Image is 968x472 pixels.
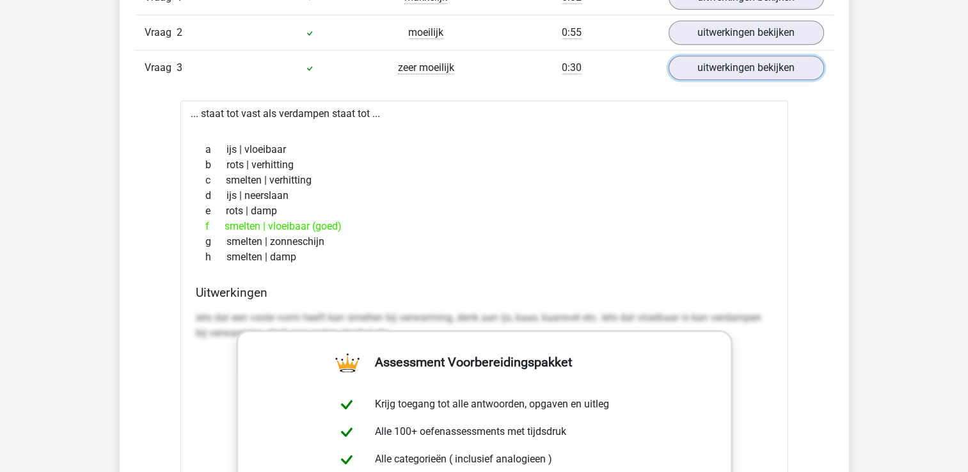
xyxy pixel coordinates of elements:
div: smelten | damp [196,249,773,265]
span: moeilijk [408,26,443,39]
h4: Uitwerkingen [196,285,773,300]
span: 0:55 [562,26,582,39]
div: smelten | zonneschijn [196,234,773,249]
div: smelten | vloeibaar (goed) [196,219,773,234]
span: zeer moeilijk [398,61,454,74]
span: 2 [177,26,182,38]
span: 3 [177,61,182,74]
span: c [205,173,226,188]
div: rots | damp [196,203,773,219]
span: e [205,203,226,219]
p: iets dat een vaste vorm heeft kan smelten bij verwarming, denk aan ijs, kaas, kaarsvet etc. iets ... [196,310,773,341]
span: g [205,234,226,249]
div: smelten | verhitting [196,173,773,188]
a: uitwerkingen bekijken [669,56,824,80]
span: d [205,188,226,203]
span: 0:30 [562,61,582,74]
div: rots | verhitting [196,157,773,173]
span: Vraag [145,25,177,40]
div: ijs | neerslaan [196,188,773,203]
span: h [205,249,226,265]
a: uitwerkingen bekijken [669,20,824,45]
span: Vraag [145,60,177,75]
div: ijs | vloeibaar [196,142,773,157]
span: a [205,142,226,157]
span: b [205,157,226,173]
span: f [205,219,225,234]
